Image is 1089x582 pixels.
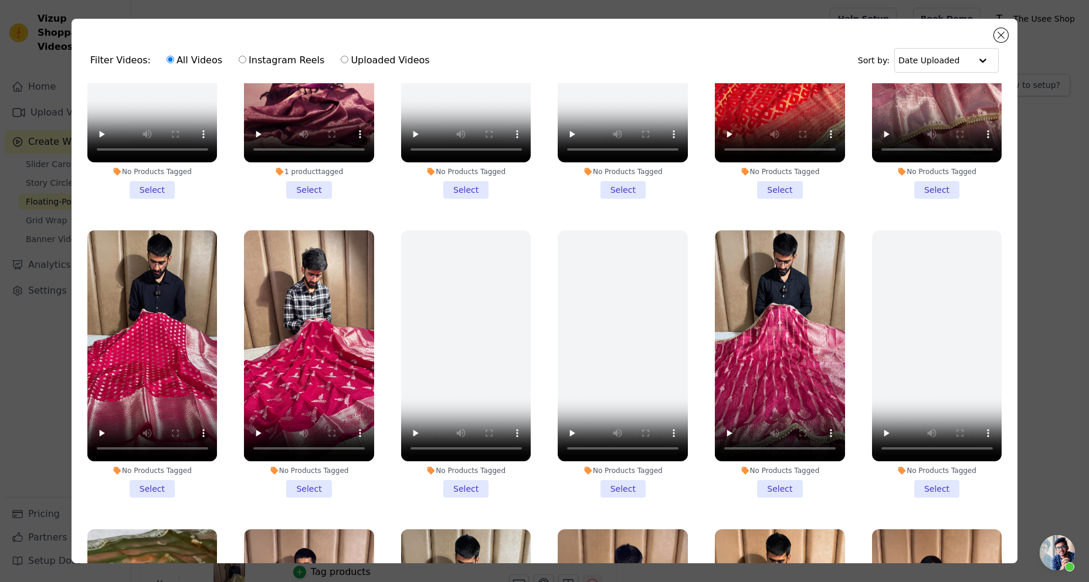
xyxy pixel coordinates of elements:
[858,48,999,73] div: Sort by:
[994,28,1008,42] button: Close modal
[401,466,531,475] div: No Products Tagged
[558,466,688,475] div: No Products Tagged
[401,167,531,176] div: No Products Tagged
[872,167,1002,176] div: No Products Tagged
[715,167,845,176] div: No Products Tagged
[340,53,430,68] label: Uploaded Videos
[558,167,688,176] div: No Products Tagged
[238,53,325,68] label: Instagram Reels
[715,466,845,475] div: No Products Tagged
[244,167,374,176] div: 1 product tagged
[90,47,436,74] div: Filter Videos:
[87,167,218,176] div: No Products Tagged
[244,466,374,475] div: No Products Tagged
[872,466,1002,475] div: No Products Tagged
[1040,535,1075,570] a: Open chat
[166,53,223,68] label: All Videos
[87,466,218,475] div: No Products Tagged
